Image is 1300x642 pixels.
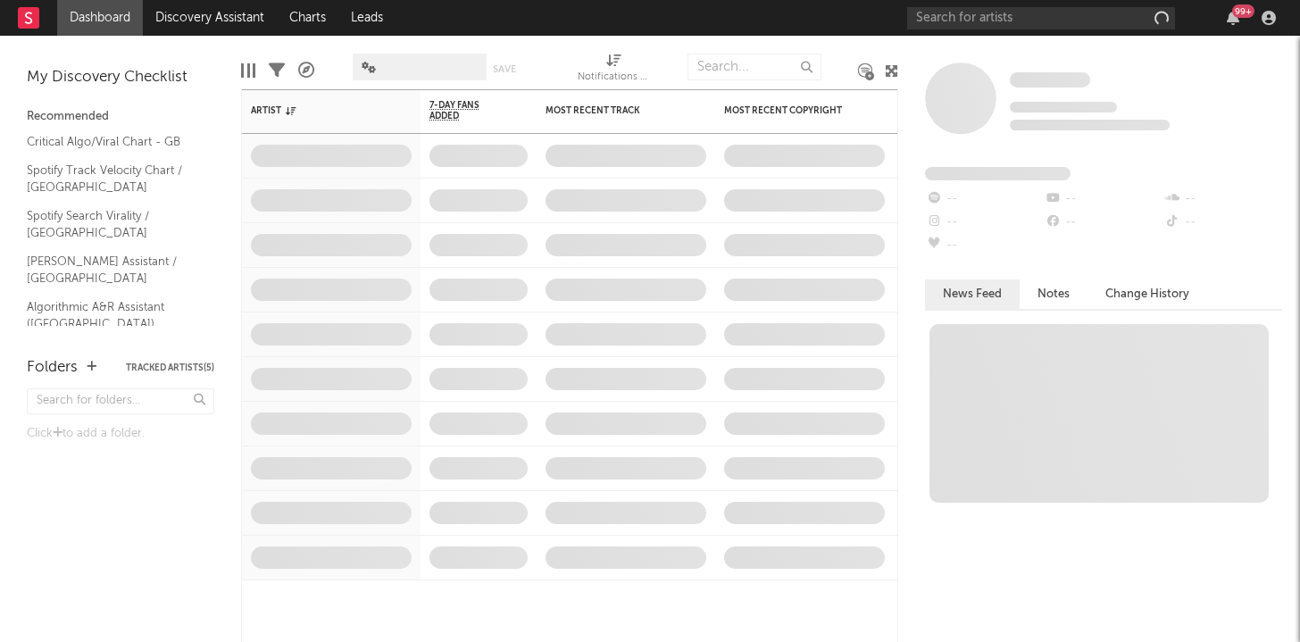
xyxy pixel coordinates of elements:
div: Filters [269,45,285,96]
div: My Discovery Checklist [27,67,214,88]
div: Notifications (Artist) [578,67,649,88]
input: Search... [687,54,821,80]
div: Artist [251,105,385,116]
div: Folders [27,357,78,379]
button: Notes [1020,279,1087,309]
div: -- [1044,188,1162,211]
div: Notifications (Artist) [578,45,649,96]
a: [PERSON_NAME] Assistant / [GEOGRAPHIC_DATA] [27,252,196,288]
div: Click to add a folder. [27,423,214,445]
button: 99+ [1227,11,1239,25]
input: Search for folders... [27,388,214,414]
div: -- [1163,188,1282,211]
a: Critical Algo/Viral Chart - GB [27,132,196,152]
button: Change History [1087,279,1207,309]
div: A&R Pipeline [298,45,314,96]
button: Tracked Artists(5) [126,363,214,372]
div: -- [925,188,1044,211]
button: Save [493,64,516,74]
a: Spotify Track Velocity Chart / [GEOGRAPHIC_DATA] [27,161,196,197]
input: Search for artists [907,7,1175,29]
div: 99 + [1232,4,1254,18]
span: 7-Day Fans Added [429,100,501,121]
span: 0 fans last week [1010,120,1170,130]
div: Edit Columns [241,45,255,96]
div: Recommended [27,106,214,128]
div: -- [1044,211,1162,234]
div: -- [925,234,1044,257]
div: Most Recent Copyright [724,105,858,116]
button: News Feed [925,279,1020,309]
a: Algorithmic A&R Assistant ([GEOGRAPHIC_DATA]) [27,297,196,334]
div: -- [1163,211,1282,234]
div: -- [925,211,1044,234]
a: Some Artist [1010,71,1090,89]
a: Spotify Search Virality / [GEOGRAPHIC_DATA] [27,206,196,243]
span: Tracking Since: [DATE] [1010,102,1117,113]
div: Most Recent Track [546,105,679,116]
span: Some Artist [1010,72,1090,88]
span: Fans Added by Platform [925,167,1071,180]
